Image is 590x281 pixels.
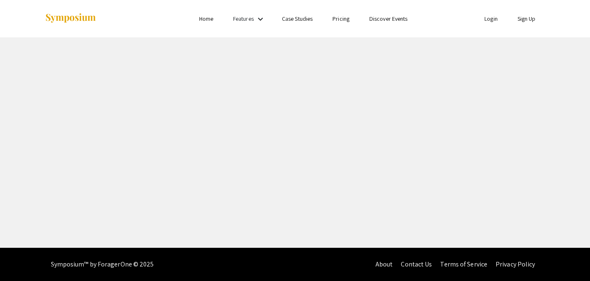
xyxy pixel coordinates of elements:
[233,15,254,22] a: Features
[518,15,536,22] a: Sign Up
[376,260,393,269] a: About
[496,260,535,269] a: Privacy Policy
[440,260,487,269] a: Terms of Service
[199,15,213,22] a: Home
[282,15,313,22] a: Case Studies
[332,15,349,22] a: Pricing
[51,248,154,281] div: Symposium™ by ForagerOne © 2025
[401,260,432,269] a: Contact Us
[484,15,498,22] a: Login
[255,14,265,24] mat-icon: Expand Features list
[369,15,408,22] a: Discover Events
[45,13,96,24] img: Symposium by ForagerOne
